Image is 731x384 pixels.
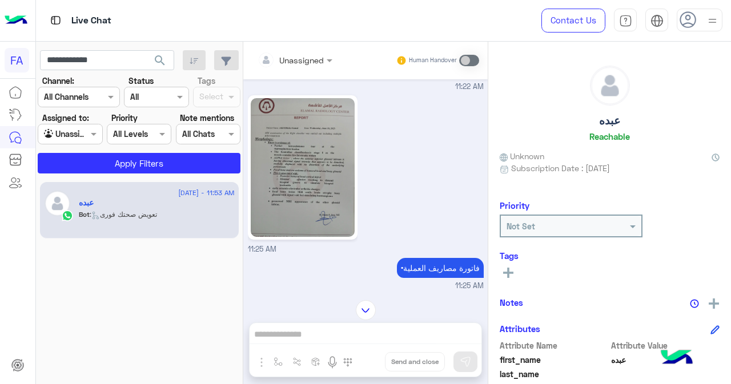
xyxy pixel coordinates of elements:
h6: Attributes [500,324,540,334]
a: tab [614,9,637,33]
span: Unknown [500,150,544,162]
img: WhatsApp [62,210,73,221]
img: defaultAdmin.png [45,191,70,216]
img: profile [705,14,720,28]
span: 11:25 AM [455,281,484,292]
span: last_name [500,368,609,380]
span: : تعويض صحتك فورى [90,210,157,219]
h6: Priority [500,200,529,211]
img: add [709,298,719,309]
span: عبده [611,354,720,366]
h6: Notes [500,297,523,308]
label: Assigned to: [42,112,89,124]
p: 17/8/2025, 11:25 AM [397,258,484,278]
span: Attribute Name [500,339,609,351]
img: defaultAdmin.png [591,66,629,105]
label: Status [128,75,154,87]
span: [DATE] - 11:53 AM [178,188,234,198]
span: search [153,54,167,67]
img: tab [650,14,664,27]
span: Subscription Date : [DATE] [511,162,610,174]
img: Logo [5,9,27,33]
img: 1857104978561531.jpg [251,98,355,237]
p: Live Chat [71,13,111,29]
span: 11:25 AM [248,245,276,253]
span: Attribute Value [611,339,720,351]
a: Contact Us [541,9,605,33]
h5: عبده [79,198,94,208]
label: Note mentions [180,112,234,124]
div: FA [5,48,29,72]
span: Bot [79,210,90,219]
img: tab [619,14,632,27]
span: first_name [500,354,609,366]
label: Priority [111,112,138,124]
small: Human Handover [409,56,457,65]
h6: Reachable [589,131,630,142]
img: tab [49,13,63,27]
label: Channel: [42,75,74,87]
img: notes [690,299,699,308]
img: hulul-logo.png [657,338,697,378]
button: Apply Filters [38,153,240,173]
button: Send and close [385,352,445,371]
span: 11:22 AM [455,82,484,92]
h5: عبده [599,114,620,127]
button: search [146,50,174,75]
h6: Tags [500,250,720,261]
img: scroll [356,300,376,320]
